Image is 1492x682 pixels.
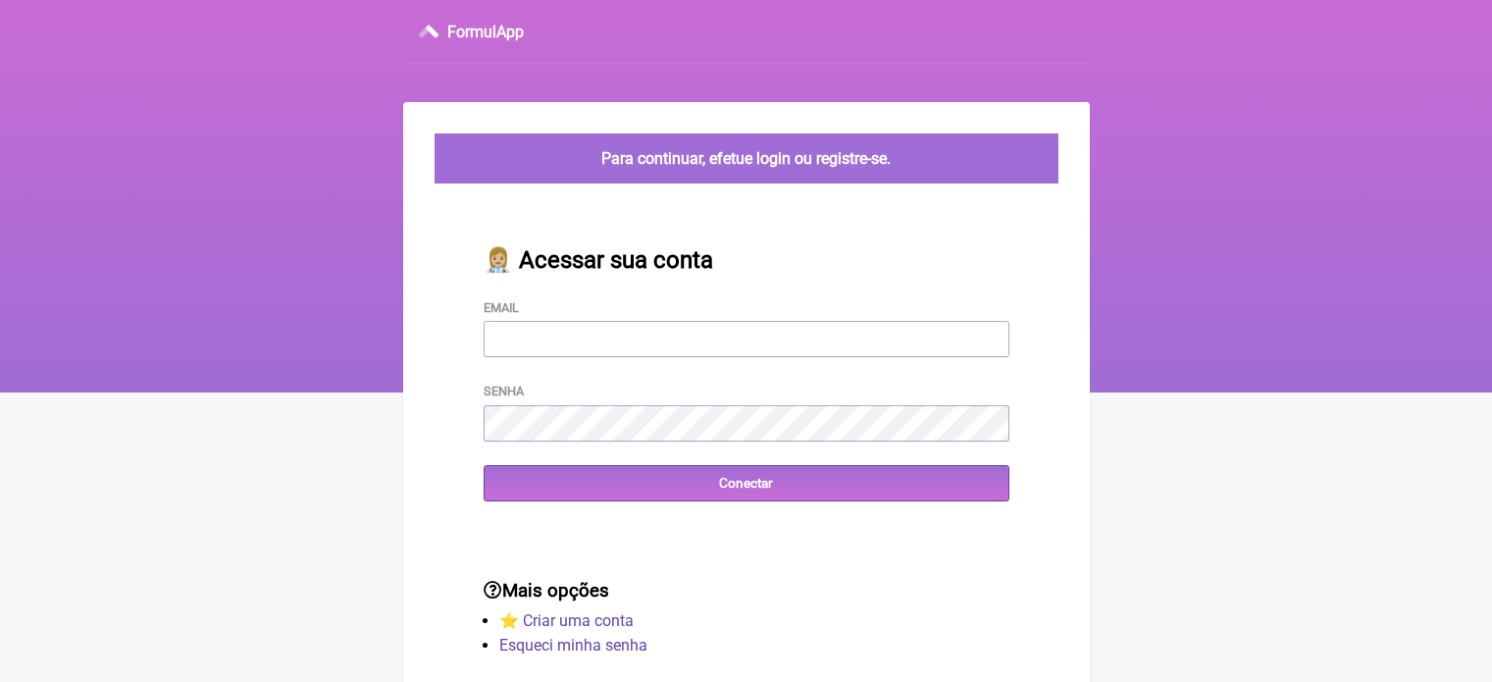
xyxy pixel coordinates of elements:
div: Para continuar, efetue login ou registre-se. [435,133,1058,184]
h2: 👩🏼‍⚕️ Acessar sua conta [484,246,1009,274]
a: Esqueci minha senha [499,636,647,655]
a: ⭐️ Criar uma conta [499,611,634,630]
h3: Mais opções [484,580,1009,602]
h3: FormulApp [447,23,524,41]
input: Conectar [484,465,1009,501]
label: Email [484,300,519,315]
label: Senha [484,384,524,398]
